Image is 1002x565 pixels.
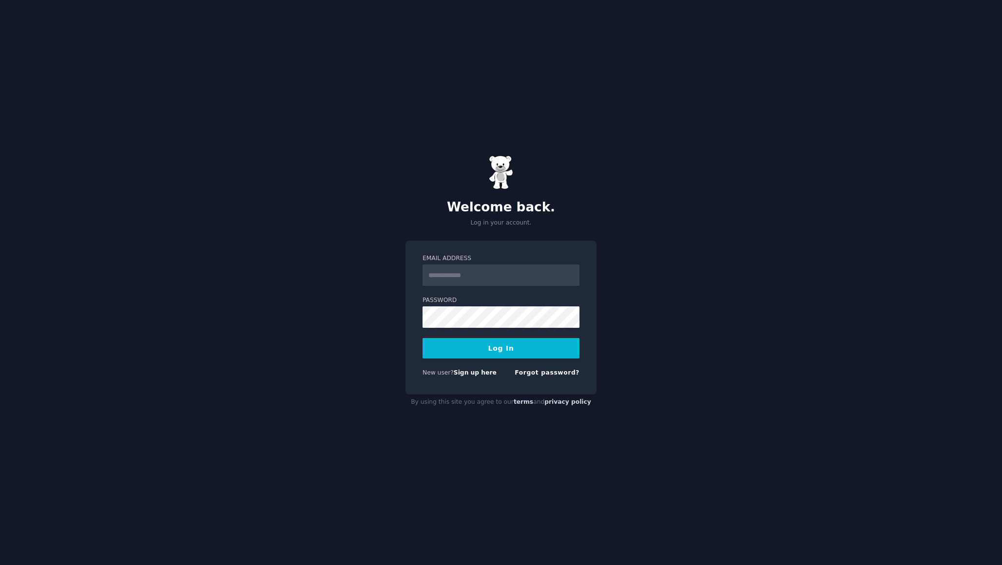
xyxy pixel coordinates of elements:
[544,398,591,405] a: privacy policy
[489,155,513,189] img: Gummy Bear
[423,338,579,358] button: Log In
[423,369,454,376] span: New user?
[405,200,597,215] h2: Welcome back.
[514,398,533,405] a: terms
[423,254,579,263] label: Email Address
[423,296,579,305] label: Password
[515,369,579,376] a: Forgot password?
[405,219,597,227] p: Log in your account.
[405,395,597,410] div: By using this site you agree to our and
[454,369,497,376] a: Sign up here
